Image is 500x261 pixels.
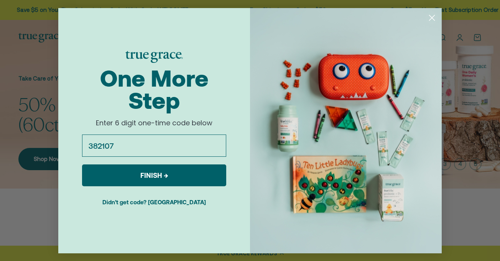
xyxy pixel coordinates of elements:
[425,11,439,25] button: Close dialog
[100,65,209,114] span: One More Step
[125,51,183,63] img: 18be5d14-aba7-4724-9449-be68293c42cd.png
[82,192,226,212] button: Didn't get code? [GEOGRAPHIC_DATA]
[250,8,442,253] img: 434b2455-bb6d-4450-8e89-62a77131050a.jpeg
[82,135,226,157] input: Enter code
[80,119,229,127] p: Enter 6 digit one-time code below
[82,164,226,186] button: FINISH →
